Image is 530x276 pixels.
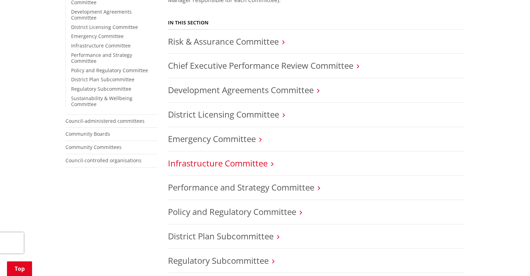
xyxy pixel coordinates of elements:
a: Community Committees [66,144,122,150]
a: Infrastructure Committee [168,157,268,169]
a: District Plan Subcommittee [168,230,274,242]
a: District Plan Subcommittee [71,76,135,83]
a: Emergency Committee [168,133,256,144]
h5: In this section [168,20,208,26]
a: Top [7,261,32,276]
a: Council-controlled organisations [66,157,141,164]
a: Emergency Committee [71,33,124,39]
a: Performance and Strategy Committee [71,52,132,64]
a: Development Agreements Committee [168,84,314,96]
a: District Licensing Committee [168,109,279,120]
iframe: Messenger Launcher [498,247,523,272]
a: Community Boards [66,130,110,137]
a: Regulatory Subcommittee [168,255,269,266]
a: District Licensing Committee [71,24,138,30]
a: Development Agreements Committee [71,8,132,21]
a: Infrastructure Committee [71,42,131,49]
a: Chief Executive Performance Review Committee [168,60,353,71]
a: Regulatory Subcommittee [71,85,131,92]
a: Sustainability & Wellbeing Committee [71,95,132,107]
a: Policy and Regulatory Committee [71,67,148,74]
a: Council-administered committees [66,118,145,124]
a: Performance and Strategy Committee [168,181,314,193]
a: Policy and Regulatory Committee [168,206,296,217]
a: Risk & Assurance Committee [168,36,279,47]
